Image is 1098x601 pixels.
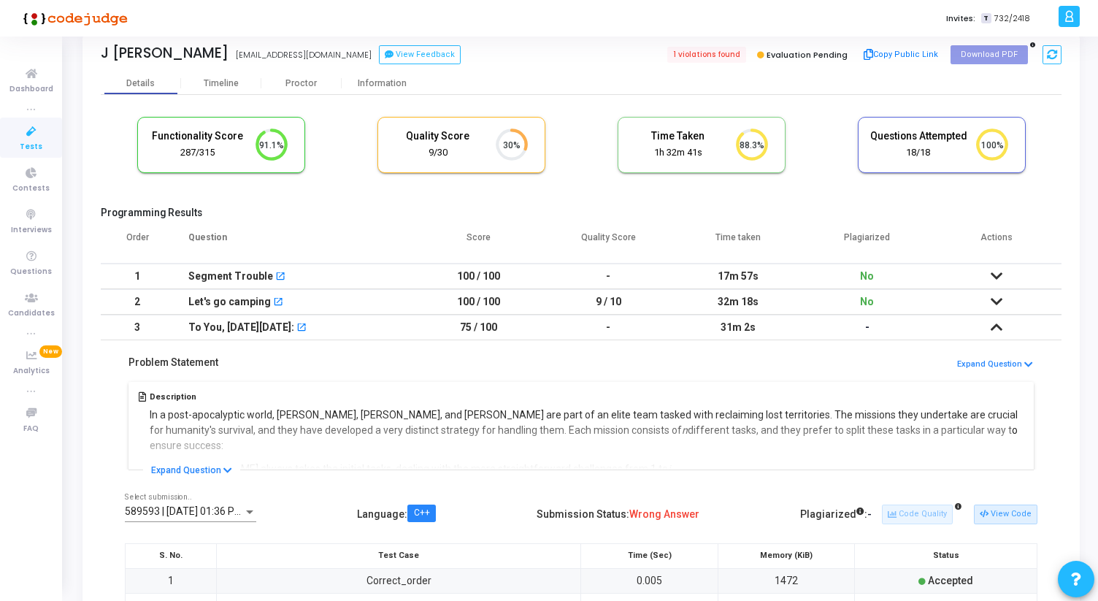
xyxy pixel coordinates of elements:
td: 1 [101,264,174,289]
h5: Quality Score [389,130,487,142]
mat-icon: open_in_new [273,298,283,308]
h5: Description [150,392,1024,402]
span: Interviews [11,224,52,237]
span: FAQ [23,423,39,435]
div: Timeline [204,78,239,89]
td: 17m 57s [673,264,802,289]
th: Time taken [673,223,802,264]
span: New [39,345,62,358]
th: Order [101,223,174,264]
td: 100 / 100 [414,289,543,315]
th: Quality Score [543,223,672,264]
h5: Time Taken [629,130,727,142]
h5: Programming Results [101,207,1061,219]
div: Segment Trouble [188,264,273,288]
th: Status [855,543,1037,568]
div: Proctor [261,78,342,89]
mat-icon: open_in_new [275,272,285,283]
td: - [543,315,672,340]
th: Memory (KiB) [718,543,854,568]
h5: Functionality Score [149,130,247,142]
th: Time (Sec) [581,543,718,568]
span: 1 violations found [667,47,746,63]
div: J [PERSON_NAME] [101,45,229,61]
button: Expand Question [143,463,240,478]
th: Question [174,223,414,264]
div: Information [342,78,422,89]
td: 1 [126,568,217,593]
div: To You, [DATE][DATE]: [188,315,294,340]
mat-icon: open_in_new [296,324,307,334]
span: 589593 | [DATE] 01:36 PM IST (Best) [125,505,291,517]
div: Submission Status: [537,502,699,527]
p: In a post-apocalyptic world, [PERSON_NAME], [PERSON_NAME], and [PERSON_NAME] are part of an elite... [150,407,1024,453]
span: Wrong Answer [629,508,699,520]
div: C++ [414,509,430,518]
button: View Feedback [379,45,461,64]
td: 32m 18s [673,289,802,315]
td: 100 / 100 [414,264,543,289]
td: 75 / 100 [414,315,543,340]
div: Language : [357,502,437,527]
span: Candidates [8,307,55,320]
th: Test Case [216,543,581,568]
div: 1h 32m 41s [629,146,727,160]
span: Questions [10,266,52,278]
span: Contests [12,183,50,195]
td: 9 / 10 [543,289,672,315]
span: T [981,13,991,24]
td: 31m 2s [673,315,802,340]
span: Evaluation Pending [767,49,848,61]
img: logo [18,4,128,33]
div: 287/315 [149,146,247,160]
td: 1472 [718,568,854,593]
td: 2 [101,289,174,315]
td: 0.005 [581,568,718,593]
td: Correct_order [216,568,581,593]
div: Details [126,78,155,89]
span: Analytics [13,365,50,378]
span: Tests [20,141,42,153]
div: Let's go camping [188,290,271,314]
th: Score [414,223,543,264]
div: 9/30 [389,146,487,160]
th: S. No. [126,543,217,568]
span: 732/2418 [994,12,1030,25]
span: Dashboard [9,83,53,96]
iframe: Chat [783,37,1091,524]
td: 3 [101,315,174,340]
td: - [543,264,672,289]
label: Invites: [946,12,975,25]
span: Accepted [928,575,973,586]
div: [EMAIL_ADDRESS][DOMAIN_NAME] [236,49,372,61]
h5: Problem Statement [128,356,218,369]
